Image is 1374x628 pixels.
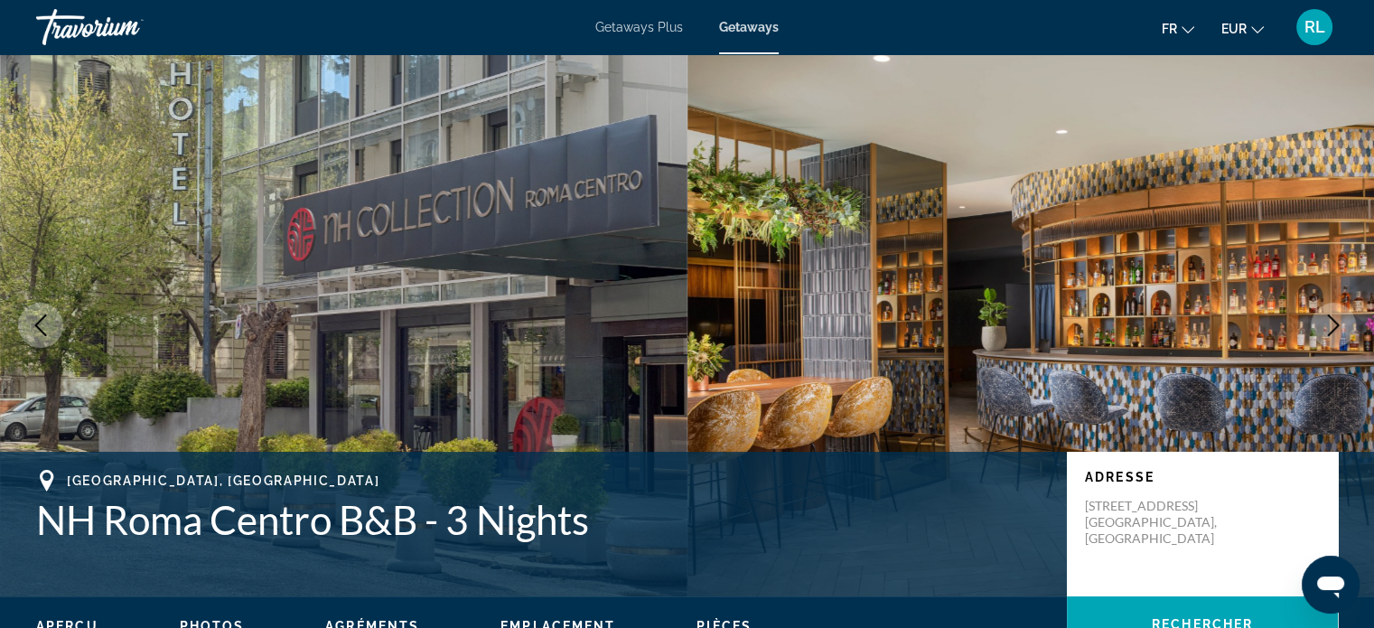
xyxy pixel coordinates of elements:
button: User Menu [1291,8,1338,46]
a: Travorium [36,4,217,51]
h1: NH Roma Centro B&B - 3 Nights [36,496,1049,543]
a: Getaways Plus [595,20,683,34]
a: Getaways [719,20,779,34]
span: RL [1304,18,1325,36]
button: Next image [1311,303,1356,348]
button: Change language [1162,15,1194,42]
button: Previous image [18,303,63,348]
button: Change currency [1221,15,1264,42]
span: EUR [1221,22,1247,36]
p: Adresse [1085,470,1320,484]
iframe: Bouton de lancement de la fenêtre de messagerie [1302,556,1360,614]
p: [STREET_ADDRESS] [GEOGRAPHIC_DATA], [GEOGRAPHIC_DATA] [1085,498,1229,547]
span: fr [1162,22,1177,36]
span: [GEOGRAPHIC_DATA], [GEOGRAPHIC_DATA] [67,473,379,488]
